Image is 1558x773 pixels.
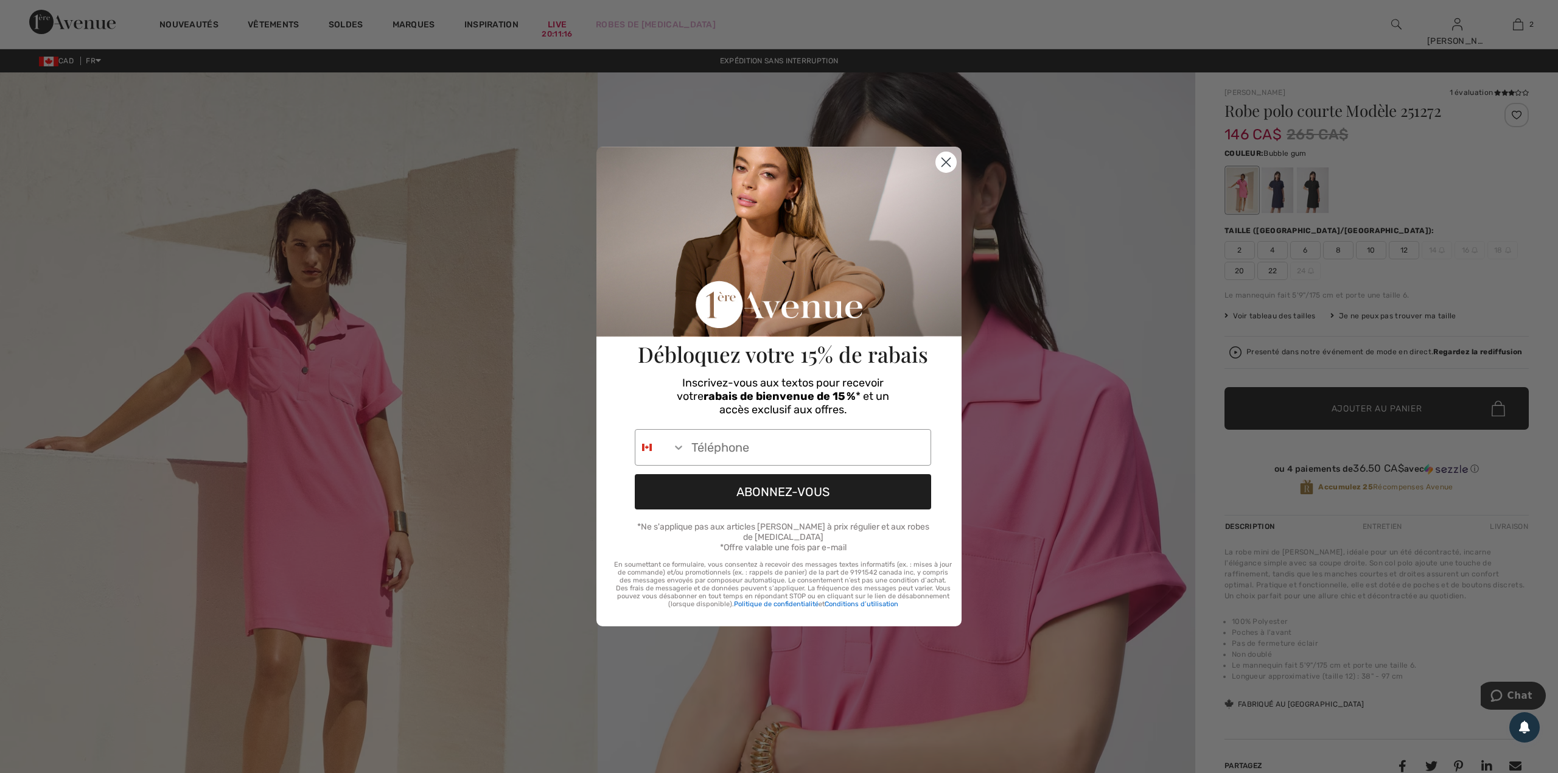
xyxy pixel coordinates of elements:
span: rabais de bienvenue de 15 % [704,390,856,403]
button: Close dialog [935,152,957,173]
button: Search Countries [635,430,685,465]
span: Inscrivez-vous aux textos pour recevoir votre * et un accès exclusif aux offres. [677,376,889,416]
span: Chat [27,9,52,19]
span: *Offre valable une fois par e-mail [720,542,847,553]
span: Débloquez votre 15% de rabais [638,340,928,368]
button: ABONNEZ-VOUS [635,474,931,509]
a: Conditions d’utilisation [825,600,898,608]
a: Politique de confidentialité [734,600,819,608]
p: En soumettant ce formulaire, vous consentez à recevoir des messages textes informatifs (ex. : mis... [614,561,952,608]
input: Téléphone [685,430,931,465]
img: Canada [642,442,652,452]
span: *Ne s'applique pas aux articles [PERSON_NAME] à prix régulier et aux robes de [MEDICAL_DATA] [637,522,929,542]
